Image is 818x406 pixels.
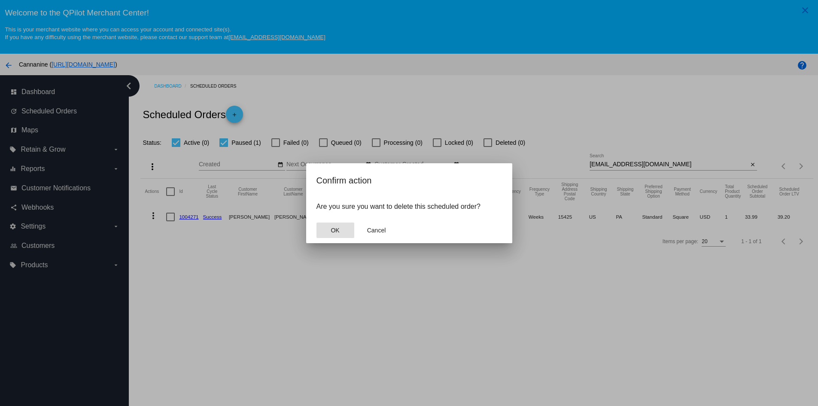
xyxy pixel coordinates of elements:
span: Cancel [367,227,386,234]
p: Are you sure you want to delete this scheduled order? [316,203,502,211]
button: Close dialog [358,223,395,238]
span: OK [331,227,339,234]
button: Close dialog [316,223,354,238]
h2: Confirm action [316,174,502,187]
